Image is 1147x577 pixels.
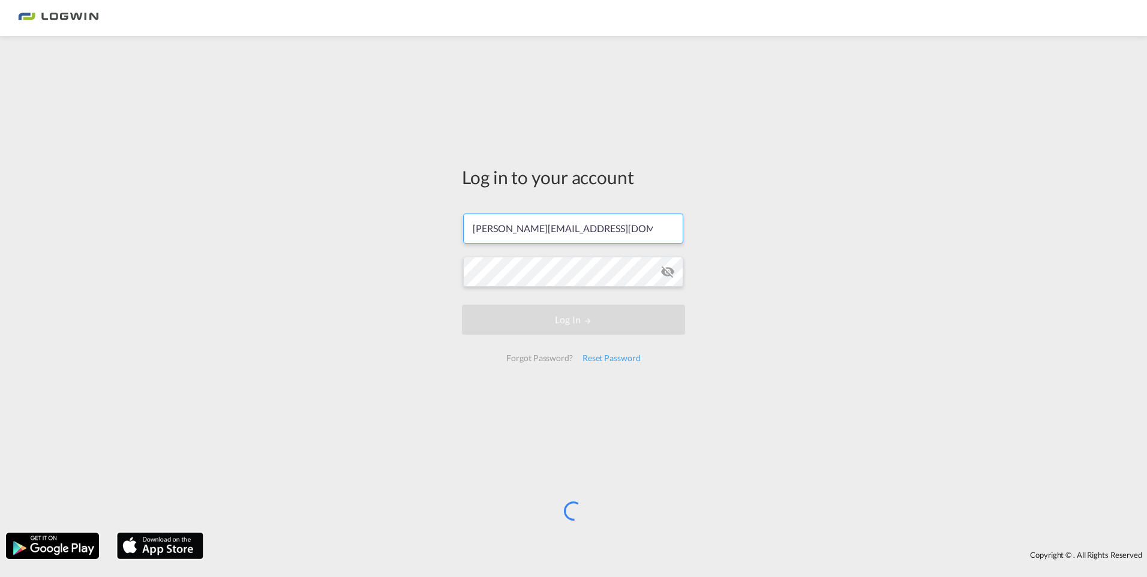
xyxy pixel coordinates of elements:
[660,265,675,279] md-icon: icon-eye-off
[18,5,99,32] img: bc73a0e0d8c111efacd525e4c8ad7d32.png
[5,531,100,560] img: google.png
[209,545,1147,565] div: Copyright © . All Rights Reserved
[462,164,685,190] div: Log in to your account
[116,531,205,560] img: apple.png
[578,347,645,369] div: Reset Password
[502,347,577,369] div: Forgot Password?
[462,305,685,335] button: LOGIN
[463,214,683,244] input: Enter email/phone number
